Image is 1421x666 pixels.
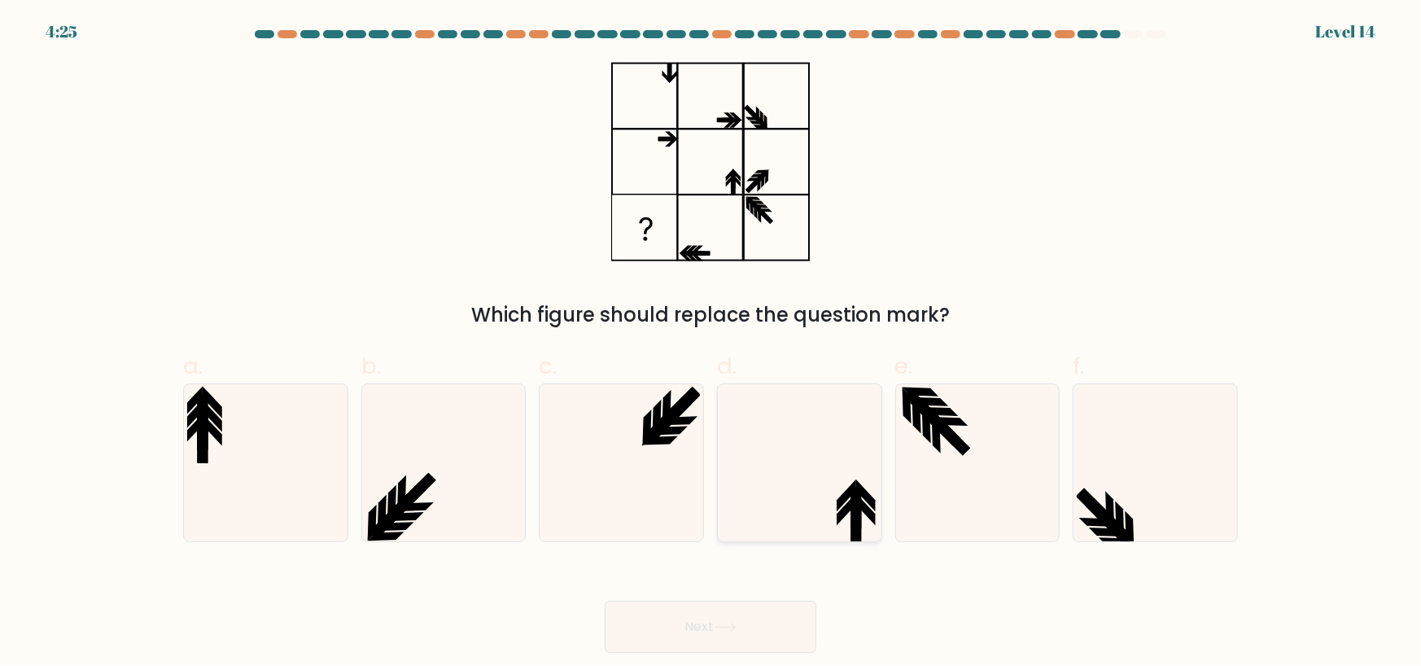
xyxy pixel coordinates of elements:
span: a. [183,350,203,382]
span: c. [539,350,557,382]
div: Level 14 [1315,20,1375,44]
span: d. [717,350,737,382]
div: 4:25 [46,20,77,44]
span: e. [895,350,913,382]
span: f. [1073,350,1084,382]
div: Which figure should replace the question mark? [193,300,1228,330]
button: Next [605,601,816,653]
span: b. [361,350,381,382]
